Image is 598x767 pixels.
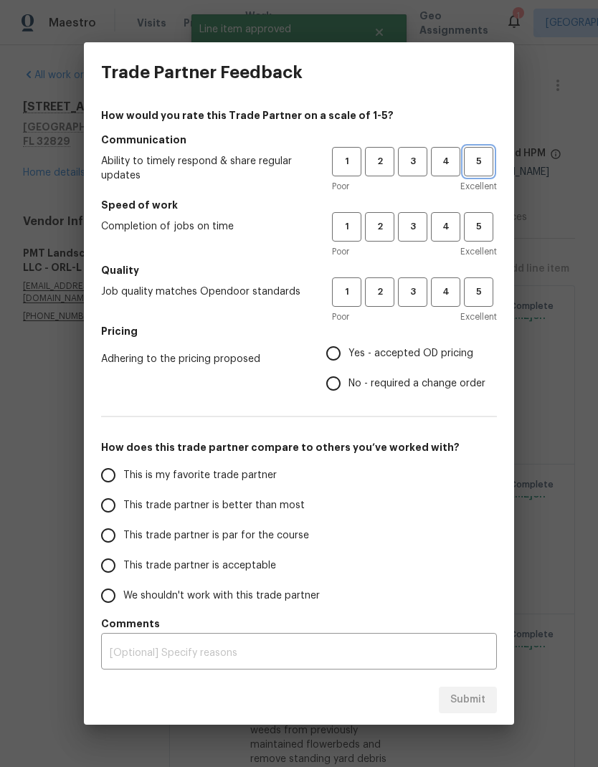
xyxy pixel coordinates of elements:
span: Excellent [460,244,497,259]
span: Completion of jobs on time [101,219,309,234]
button: 3 [398,212,427,242]
span: 2 [366,219,393,235]
button: 1 [332,277,361,307]
span: Poor [332,310,349,324]
button: 5 [464,212,493,242]
span: 3 [399,153,426,170]
span: 5 [465,219,492,235]
span: 2 [366,284,393,300]
span: Excellent [460,310,497,324]
div: Pricing [326,338,497,399]
button: 3 [398,277,427,307]
span: Job quality matches Opendoor standards [101,285,309,299]
h5: Pricing [101,324,497,338]
span: 4 [432,284,459,300]
span: Ability to timely respond & share regular updates [101,154,309,183]
span: No - required a change order [348,376,485,391]
span: Yes - accepted OD pricing [348,346,473,361]
button: 2 [365,147,394,176]
h5: Quality [101,263,497,277]
span: This trade partner is par for the course [123,528,309,543]
span: 3 [399,219,426,235]
button: 2 [365,277,394,307]
button: 3 [398,147,427,176]
button: 1 [332,147,361,176]
h5: Comments [101,616,497,631]
button: 4 [431,277,460,307]
span: 1 [333,153,360,170]
button: 4 [431,212,460,242]
h3: Trade Partner Feedback [101,62,303,82]
button: 5 [464,147,493,176]
span: Excellent [460,179,497,194]
h4: How would you rate this Trade Partner on a scale of 1-5? [101,108,497,123]
button: 4 [431,147,460,176]
span: 1 [333,219,360,235]
span: This is my favorite trade partner [123,468,277,483]
h5: How does this trade partner compare to others you’ve worked with? [101,440,497,454]
span: 2 [366,153,393,170]
span: Adhering to the pricing proposed [101,352,303,366]
span: 4 [432,153,459,170]
h5: Communication [101,133,497,147]
span: 1 [333,284,360,300]
span: 3 [399,284,426,300]
button: 1 [332,212,361,242]
span: Poor [332,244,349,259]
span: This trade partner is acceptable [123,558,276,573]
span: 5 [465,284,492,300]
button: 5 [464,277,493,307]
span: 4 [432,219,459,235]
span: This trade partner is better than most [123,498,305,513]
div: How does this trade partner compare to others you’ve worked with? [101,460,497,611]
h5: Speed of work [101,198,497,212]
button: 2 [365,212,394,242]
span: 5 [465,153,492,170]
span: We shouldn't work with this trade partner [123,589,320,604]
span: Poor [332,179,349,194]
